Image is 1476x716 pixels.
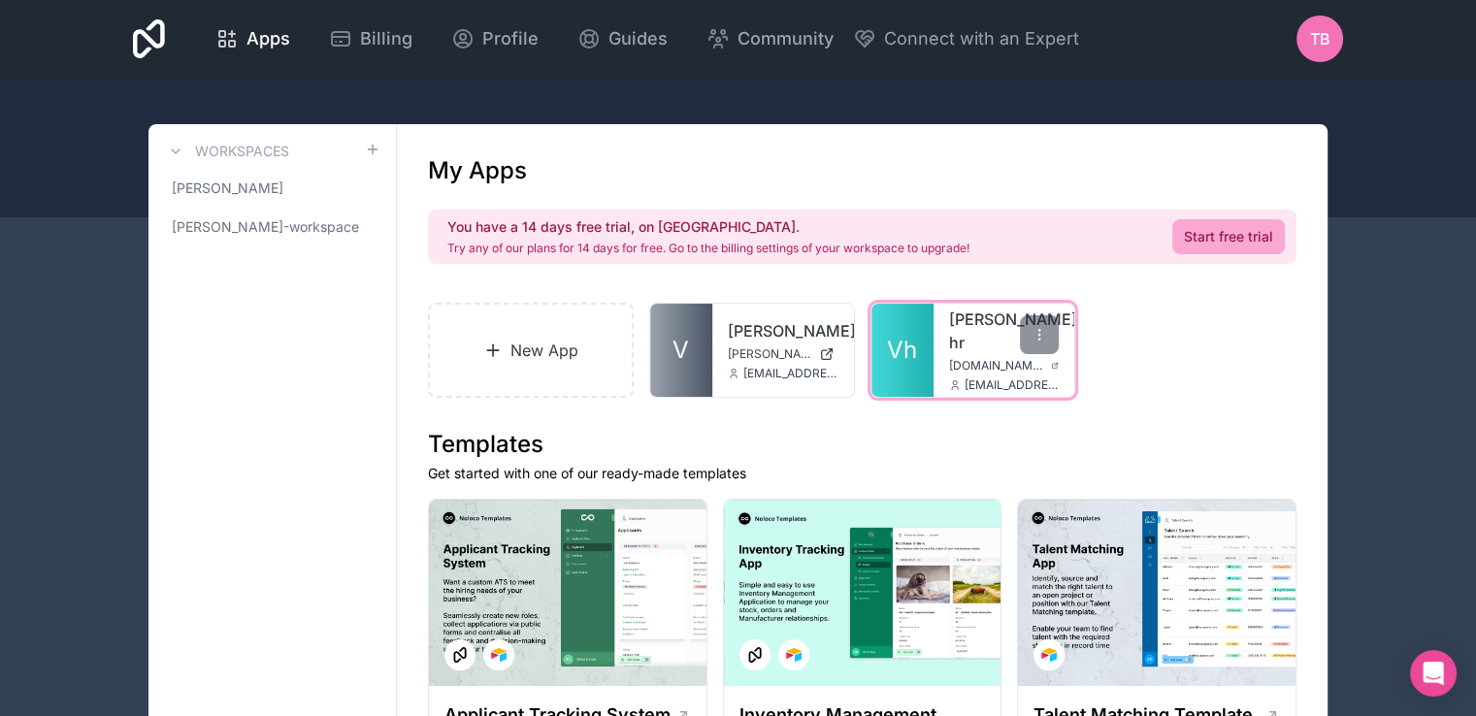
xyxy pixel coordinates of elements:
span: [PERSON_NAME]-workspace [172,217,359,237]
span: Profile [482,25,539,52]
span: V [672,335,689,366]
h1: Templates [428,429,1296,460]
a: Guides [562,17,683,60]
a: Apps [200,17,306,60]
span: Guides [608,25,668,52]
button: Connect with an Expert [853,25,1079,52]
span: Apps [246,25,290,52]
p: Try any of our plans for 14 days for free. Go to the billing settings of your workspace to upgrade! [447,241,969,256]
a: [PERSON_NAME]-hr [949,308,1060,354]
a: Profile [436,17,554,60]
a: New App [428,303,634,398]
h3: Workspaces [195,142,289,161]
span: Vh [887,335,917,366]
a: Vh [871,304,934,397]
a: V [650,304,712,397]
h2: You have a 14 days free trial, on [GEOGRAPHIC_DATA]. [447,217,969,237]
p: Get started with one of our ready-made templates [428,464,1296,483]
span: Community [738,25,834,52]
a: [PERSON_NAME][DOMAIN_NAME] [728,346,838,362]
span: [PERSON_NAME] [172,179,283,198]
span: TB [1310,27,1330,50]
a: Workspaces [164,140,289,163]
span: Billing [360,25,412,52]
a: [PERSON_NAME] [164,171,380,206]
a: Billing [313,17,428,60]
a: [PERSON_NAME] [728,319,838,342]
a: Start free trial [1172,219,1285,254]
span: [EMAIL_ADDRESS][PERSON_NAME][DOMAIN_NAME] [743,366,838,381]
img: Airtable Logo [1041,647,1057,663]
div: Open Intercom Messenger [1410,650,1457,697]
h1: My Apps [428,155,527,186]
img: Airtable Logo [491,647,507,663]
a: [PERSON_NAME]-workspace [164,210,380,244]
img: Airtable Logo [786,647,802,663]
a: Community [691,17,849,60]
a: [DOMAIN_NAME][PERSON_NAME] [949,358,1060,374]
span: [EMAIL_ADDRESS][PERSON_NAME][DOMAIN_NAME] [965,377,1060,393]
span: Connect with an Expert [884,25,1079,52]
span: [PERSON_NAME][DOMAIN_NAME] [728,346,811,362]
span: [DOMAIN_NAME][PERSON_NAME] [949,358,1044,374]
